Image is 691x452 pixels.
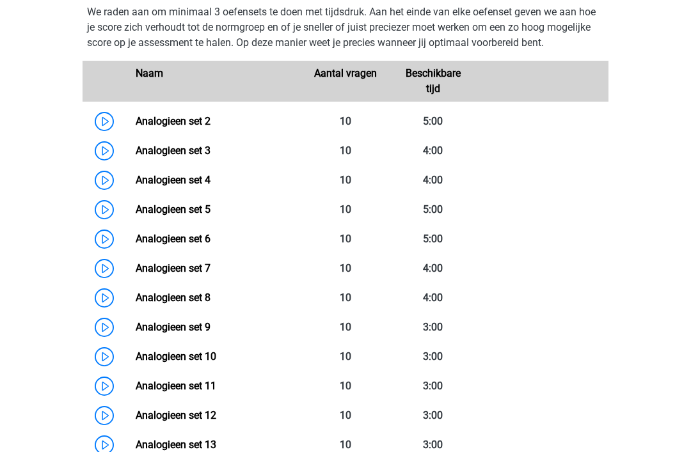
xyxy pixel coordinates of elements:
a: Analogieen set 8 [136,292,210,304]
a: Analogieen set 11 [136,380,216,392]
a: Analogieen set 9 [136,321,210,333]
a: Analogieen set 4 [136,174,210,186]
a: Analogieen set 12 [136,409,216,421]
div: Beschikbare tijd [389,66,477,97]
a: Analogieen set 2 [136,115,210,127]
div: Aantal vragen [301,66,389,97]
p: We raden aan om minimaal 3 oefensets te doen met tijdsdruk. Aan het einde van elke oefenset geven... [87,4,604,51]
a: Analogieen set 10 [136,350,216,362]
a: Analogieen set 13 [136,439,216,451]
div: Naam [126,66,301,97]
a: Analogieen set 3 [136,144,210,157]
a: Analogieen set 5 [136,203,210,215]
a: Analogieen set 7 [136,262,210,274]
a: Analogieen set 6 [136,233,210,245]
